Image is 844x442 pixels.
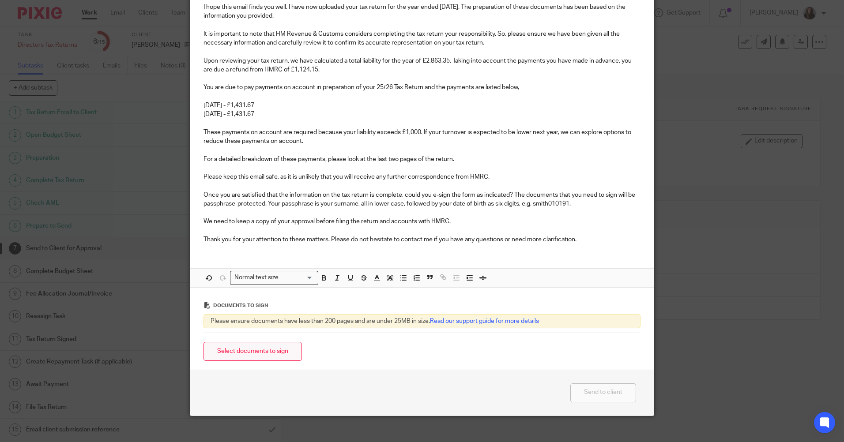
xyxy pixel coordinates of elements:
div: Please ensure documents have less than 200 pages and are under 25MB in size. [203,314,641,328]
p: Once you are satisfied that the information on the tax return is complete, could you e-sign the f... [203,191,641,209]
p: [DATE] - £1,431.67 [203,101,641,110]
button: Select documents to sign [203,342,302,361]
p: You are due to pay payments on account in preparation of your 25/26 Tax Return and the payments a... [203,83,641,92]
p: [DATE] - £1,431.67 [203,110,641,119]
button: Send to client [570,383,636,402]
p: These payments on account are required because your liability exceeds £1,000. If your turnover is... [203,128,641,146]
p: Please keep this email safe, as it is unlikely that you will receive any further correspondence f... [203,172,641,181]
p: For a detailed breakdown of these payments, please look at the last two pages of the return. [203,155,641,164]
span: Normal text size [232,273,280,282]
p: We need to keep a copy of your approval before filing the return and accounts with HMRC. [203,217,641,226]
input: Search for option [281,273,313,282]
a: Read our support guide for more details [430,318,539,324]
p: Thank you for your attention to these matters. Please do not hesitate to contact me if you have a... [203,235,641,244]
span: Documents to sign [213,303,268,308]
div: Search for option [230,271,318,285]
